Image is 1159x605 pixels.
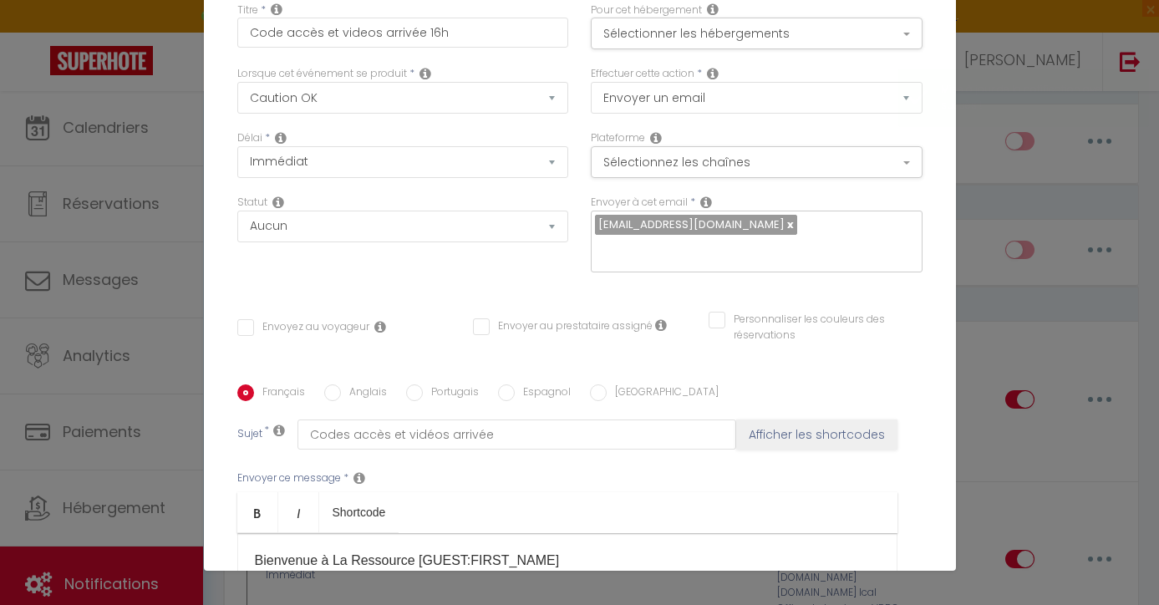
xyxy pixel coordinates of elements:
[237,492,278,532] a: Bold
[650,131,662,145] i: Action Channel
[591,3,702,18] label: Pour cet hébergement
[591,66,694,82] label: Effectuer cette action
[700,196,712,209] i: Recipient
[254,319,369,338] label: Envoyez au voyageur
[423,384,479,403] label: Portugais
[319,492,399,532] a: Shortcode
[237,426,262,444] label: Sujet
[607,384,719,403] label: [GEOGRAPHIC_DATA]
[341,384,387,403] label: Anglais
[273,424,285,437] i: Subject
[591,195,688,211] label: Envoyer à cet email
[374,320,386,333] i: Envoyer au voyageur
[254,384,305,403] label: Français
[591,18,923,49] button: Sélectionner les hébergements
[707,3,719,16] i: This Rental
[237,130,262,146] label: Délai
[237,470,341,486] label: Envoyer ce message
[13,7,64,57] button: Ouvrir le widget de chat LiveChat
[655,318,667,332] i: Envoyer au prestataire si il est assigné
[353,471,365,485] i: Message
[275,131,287,145] i: Action Time
[419,67,431,80] i: Event Occur
[598,216,785,232] span: [EMAIL_ADDRESS][DOMAIN_NAME]
[237,195,267,211] label: Statut
[271,3,282,16] i: Title
[591,130,645,146] label: Plateforme
[237,3,258,18] label: Titre
[941,82,1131,114] div: Mise à jour de la notification avec succès !
[736,419,897,450] button: Afficher les shortcodes
[237,66,407,82] label: Lorsque cet événement se produit
[591,146,923,178] button: Sélectionnez les chaînes
[255,551,880,571] p: Bienvenue à La Ressource [GUEST:FIRST_NAME]
[278,492,319,532] a: Italic
[272,196,284,209] i: Booking status
[515,384,571,403] label: Espagnol
[707,67,719,80] i: Action Type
